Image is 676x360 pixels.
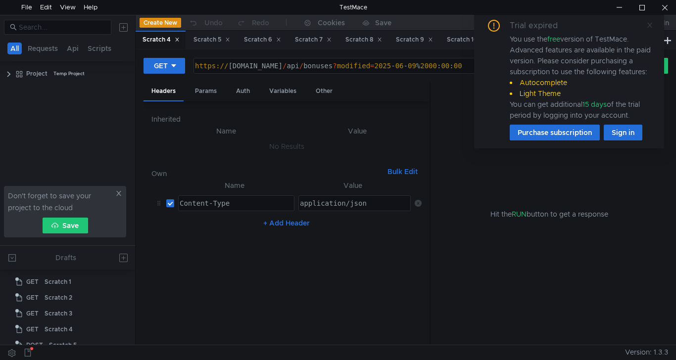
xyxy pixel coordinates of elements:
th: Name [174,180,294,191]
button: All [7,43,22,54]
h6: Own [151,168,384,180]
li: Autocomplete [510,77,652,88]
span: free [547,35,560,44]
div: Scratch 6 [244,35,281,45]
div: Drafts [55,252,76,264]
div: Scratch 5 [49,338,77,353]
div: Scratch 7 [295,35,332,45]
div: Auth [228,82,258,100]
div: Scratch 4 [143,35,180,45]
button: Redo [230,15,276,30]
div: Params [187,82,225,100]
span: GET [26,290,39,305]
div: Trial expired [510,20,570,32]
div: You can get additional of the trial period by logging into your account. [510,99,652,121]
th: Value [293,125,422,137]
th: Value [294,180,411,191]
span: Version: 1.3.3 [625,345,668,360]
button: + Add Header [259,217,314,229]
div: Scratch 3 [45,306,72,321]
nz-embed-empty: No Results [269,142,304,151]
div: You use the version of TestMace. Advanced features are available in the paid version. Please cons... [510,34,652,121]
div: Scratch 9 [396,35,433,45]
button: Undo [181,15,230,30]
button: Scripts [85,43,114,54]
th: Name [159,125,293,137]
div: Variables [261,82,304,100]
button: Bulk Edit [384,166,422,178]
span: GET [26,306,39,321]
div: Scratch 10 [447,35,486,45]
button: Sign in [604,125,642,140]
button: Purchase subscription [510,125,600,140]
div: Scratch 5 [193,35,230,45]
div: Save [375,19,391,26]
span: 15 days [582,100,607,109]
span: RUN [512,210,527,219]
span: POST [26,338,43,353]
div: GET [154,60,168,71]
div: Scratch 1 [45,274,71,289]
div: Headers [144,82,184,101]
div: Scratch 2 [45,290,72,305]
div: Temp Project [53,66,85,81]
button: Create New [140,18,181,28]
h6: Inherited [151,113,422,125]
div: Scratch 4 [45,322,73,337]
div: Scratch 8 [345,35,382,45]
div: Other [308,82,340,100]
button: Requests [25,43,61,54]
li: Light Theme [510,88,652,99]
input: Search... [19,22,105,33]
div: Cookies [318,17,345,29]
div: Redo [252,17,269,29]
span: Hit the button to get a response [490,209,608,220]
span: GET [26,322,39,337]
div: Undo [204,17,223,29]
span: Don't forget to save your project to the cloud [8,190,113,214]
span: GET [26,274,39,289]
button: Api [64,43,82,54]
button: Save [43,218,88,233]
button: GET [144,58,185,74]
div: Project [26,66,48,81]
